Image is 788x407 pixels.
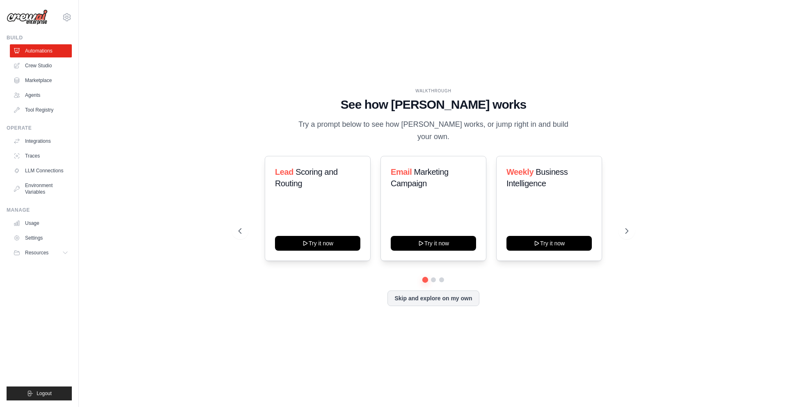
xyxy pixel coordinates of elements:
a: Marketplace [10,74,72,87]
a: Environment Variables [10,179,72,199]
button: Try it now [506,236,592,251]
span: Resources [25,249,48,256]
a: Automations [10,44,72,57]
h1: See how [PERSON_NAME] works [238,97,628,112]
div: Manage [7,207,72,213]
div: WALKTHROUGH [238,88,628,94]
a: Crew Studio [10,59,72,72]
div: Operate [7,125,72,131]
a: LLM Connections [10,164,72,177]
span: Marketing Campaign [391,167,449,188]
a: Integrations [10,135,72,148]
a: Usage [10,217,72,230]
span: Logout [37,390,52,397]
a: Settings [10,231,72,245]
span: Business Intelligence [506,167,568,188]
button: Logout [7,386,72,400]
a: Agents [10,89,72,102]
a: Tool Registry [10,103,72,117]
button: Skip and explore on my own [387,290,479,306]
button: Try it now [391,236,476,251]
p: Try a prompt below to see how [PERSON_NAME] works, or jump right in and build your own. [295,119,571,143]
div: Build [7,34,72,41]
span: Weekly [506,167,534,176]
img: Logo [7,9,48,25]
button: Try it now [275,236,360,251]
span: Email [391,167,412,176]
span: Scoring and Routing [275,167,338,188]
span: Lead [275,167,293,176]
a: Traces [10,149,72,162]
button: Resources [10,246,72,259]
